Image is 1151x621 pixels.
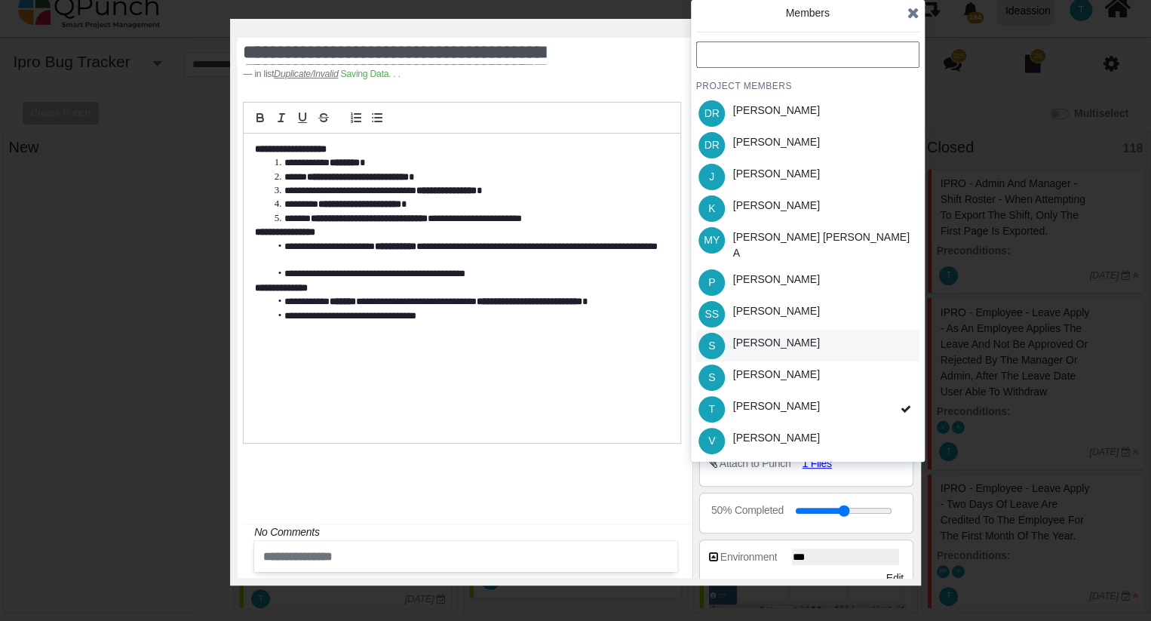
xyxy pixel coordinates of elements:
[886,572,904,584] span: Edit
[698,195,725,222] span: Karthik
[708,404,715,414] span: T
[720,549,778,565] div: Environment
[274,69,338,79] cite: Source Title
[698,396,725,423] span: Thalha
[698,428,725,454] span: Vinusha
[696,80,919,92] h4: PROJECT MEMBERS
[733,166,820,182] div: [PERSON_NAME]
[708,340,715,351] span: S
[393,69,395,79] span: .
[704,235,720,245] span: MY
[398,69,401,79] span: .
[254,526,319,538] i: No Comments
[698,333,725,359] span: Selvarani
[708,372,715,383] span: S
[698,164,725,190] span: Jayalakshmi
[711,503,784,518] div: 50% Completed
[341,69,401,79] span: Saving Data
[704,140,719,150] span: DR
[733,335,820,351] div: [PERSON_NAME]
[733,198,820,214] div: [PERSON_NAME]
[733,367,820,383] div: [PERSON_NAME]
[733,303,820,319] div: [PERSON_NAME]
[698,269,725,296] span: Pritha
[733,272,820,287] div: [PERSON_NAME]
[720,456,791,472] div: Attach to Punch
[733,103,820,118] div: [PERSON_NAME]
[709,171,714,182] span: J
[785,7,829,19] span: Members
[698,364,725,391] span: Selvarani
[388,69,391,79] span: .
[708,203,715,214] span: K
[733,229,914,261] div: [PERSON_NAME] [PERSON_NAME] A
[698,227,725,254] span: Mohammed Yakub Raza Khan A
[733,398,820,414] div: [PERSON_NAME]
[733,134,820,150] div: [PERSON_NAME]
[698,100,725,127] span: Daniel Raj B
[708,277,715,287] span: P
[704,309,719,319] span: SS
[704,108,719,118] span: DR
[708,435,715,446] span: V
[698,301,725,327] span: Safrin Safana
[733,430,820,446] div: [PERSON_NAME]
[698,132,725,158] span: Deepika Rajagopalan
[802,457,831,469] span: 1 Files
[243,67,604,81] footer: in list
[274,69,338,79] u: Duplicate/Invalid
